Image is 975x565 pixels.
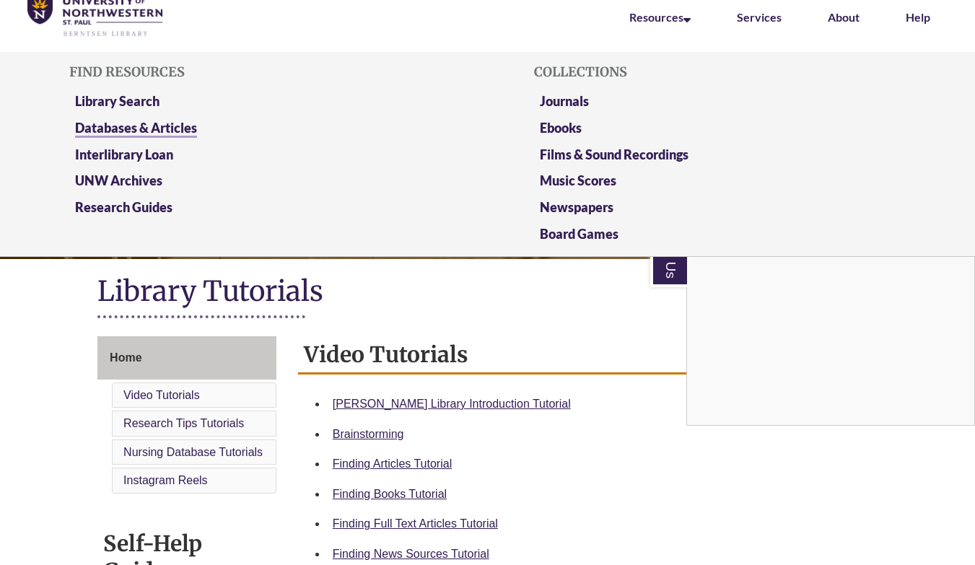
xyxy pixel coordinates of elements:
[540,172,616,188] a: Music Scores
[540,226,618,242] a: Board Games
[75,120,197,138] a: Databases & Articles
[534,65,906,79] h5: Collections
[687,181,974,425] iframe: Chat Widget
[75,146,173,162] a: Interlibrary Loan
[540,199,613,215] a: Newspapers
[540,120,582,136] a: Ebooks
[75,199,172,215] a: Research Guides
[828,10,860,24] a: About
[540,146,688,162] a: Films & Sound Recordings
[686,180,975,426] div: Chat With Us
[737,10,782,24] a: Services
[540,93,589,109] a: Journals
[906,10,930,24] a: Help
[69,65,441,79] h5: Find Resources
[75,172,162,188] a: UNW Archives
[75,93,159,109] a: Library Search
[629,10,691,24] a: Resources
